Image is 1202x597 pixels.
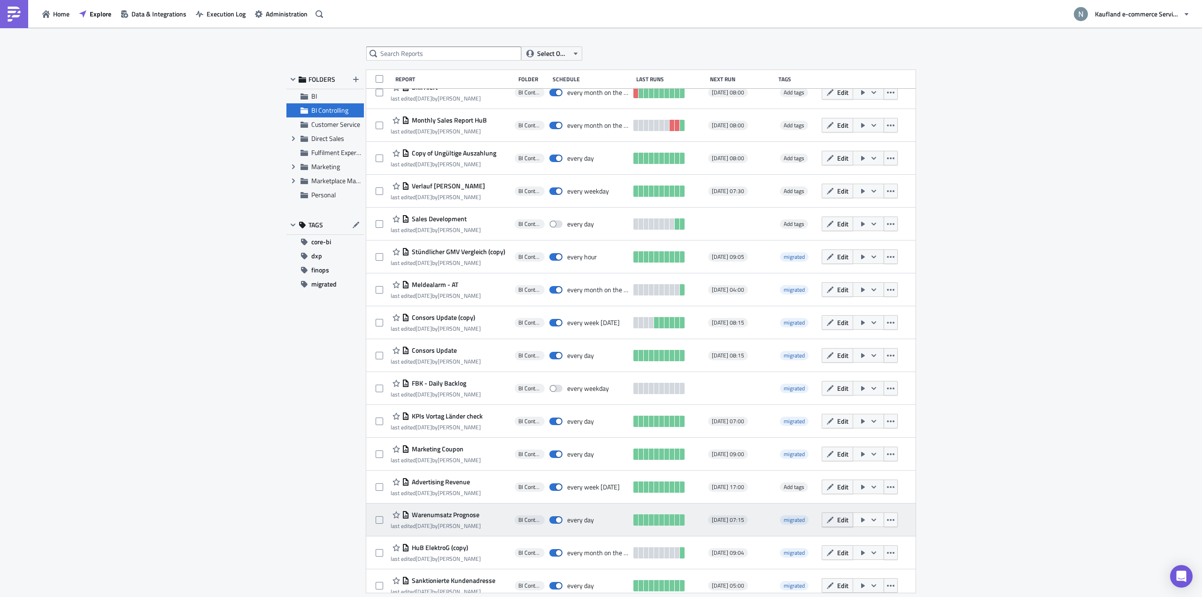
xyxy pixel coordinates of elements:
[416,521,432,530] time: 2025-07-16T09:59:26Z
[784,186,804,195] span: Add tags
[518,89,541,96] span: BI Controlling
[518,450,541,458] span: BI Controlling
[567,121,629,130] div: every month on the 1st
[53,9,69,19] span: Home
[518,122,541,129] span: BI Controlling
[837,120,848,130] span: Edit
[837,383,848,393] span: Edit
[116,7,191,21] a: Data & Integrations
[567,516,594,524] div: every day
[90,9,111,19] span: Explore
[416,258,432,267] time: 2025-07-14T07:29:32Z
[391,457,481,464] div: last edited by [PERSON_NAME]
[712,89,744,96] span: [DATE] 08:00
[518,220,541,228] span: BI Controlling
[1170,565,1193,588] div: Open Intercom Messenger
[1068,4,1195,24] button: Kaufland e-commerce Services GmbH & Co. KG
[712,516,744,524] span: [DATE] 07:15
[780,318,809,327] span: migrated
[567,351,594,360] div: every day
[416,291,432,300] time: 2025-07-14T08:08:21Z
[311,190,336,200] span: Personal
[416,423,432,432] time: 2025-07-14T07:36:44Z
[416,225,432,234] time: 2025-05-30T13:55:12Z
[391,522,481,529] div: last edited by [PERSON_NAME]
[837,482,848,492] span: Edit
[784,581,805,590] span: migrated
[837,87,848,97] span: Edit
[822,249,853,264] button: Edit
[395,76,514,83] div: Report
[712,187,744,195] span: [DATE] 07:30
[837,153,848,163] span: Edit
[311,119,360,129] span: Customer Service
[409,511,479,519] span: Warenumsatz Prognose
[409,543,468,552] span: HuB ElektroG (copy)
[416,554,432,563] time: 2025-08-07T10:49:36Z
[837,318,848,327] span: Edit
[822,447,853,461] button: Edit
[409,412,483,420] span: KPIs Vortag Länder check
[74,7,116,21] button: Explore
[1073,6,1089,22] img: Avatar
[416,94,432,103] time: 2025-08-21T12:38:51Z
[712,155,744,162] span: [DATE] 08:00
[567,417,594,426] div: every day
[778,76,818,83] div: Tags
[391,292,481,299] div: last edited by [PERSON_NAME]
[311,91,317,101] span: BI
[780,252,809,262] span: migrated
[518,418,541,425] span: BI Controlling
[712,582,744,589] span: [DATE] 05:00
[784,285,805,294] span: migrated
[822,545,853,560] button: Edit
[416,193,432,202] time: 2025-06-16T13:22:00Z
[416,390,432,399] time: 2025-07-14T08:13:02Z
[784,548,805,557] span: migrated
[712,286,744,294] span: [DATE] 04:00
[311,235,331,249] span: core-bi
[784,515,805,524] span: migrated
[391,588,495,595] div: last edited by [PERSON_NAME]
[250,7,312,21] button: Administration
[311,162,340,171] span: Marketing
[784,219,804,228] span: Add tags
[780,417,809,426] span: migrated
[710,76,774,83] div: Next Run
[409,313,475,322] span: Consors Update (copy)
[286,249,364,263] button: dxp
[553,76,632,83] div: Schedule
[416,456,432,465] time: 2025-07-14T08:12:45Z
[784,351,805,360] span: migrated
[822,480,853,494] button: Edit
[837,515,848,525] span: Edit
[266,9,308,19] span: Administration
[780,482,808,492] span: Add tags
[822,315,853,330] button: Edit
[780,450,809,459] span: migrated
[837,449,848,459] span: Edit
[636,76,705,83] div: Last Runs
[518,516,541,524] span: BI Controlling
[311,133,344,143] span: Direct Sales
[822,184,853,198] button: Edit
[38,7,74,21] a: Home
[391,424,483,431] div: last edited by [PERSON_NAME]
[837,548,848,558] span: Edit
[784,417,805,426] span: migrated
[518,483,541,491] span: BI Controlling
[567,220,594,228] div: every day
[521,47,582,61] button: Select Owner
[518,582,541,589] span: BI Controlling
[567,384,609,393] div: every weekday
[409,576,495,585] span: Sanktionierte Kundenadresse
[784,450,805,458] span: migrated
[7,7,22,22] img: PushMetrics
[518,155,541,162] span: BI Controlling
[311,176,385,186] span: Marketplace Management
[409,346,457,355] span: Consors Update
[518,319,541,326] span: BI Controlling
[518,286,541,294] span: BI Controlling
[837,219,848,229] span: Edit
[712,450,744,458] span: [DATE] 09:00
